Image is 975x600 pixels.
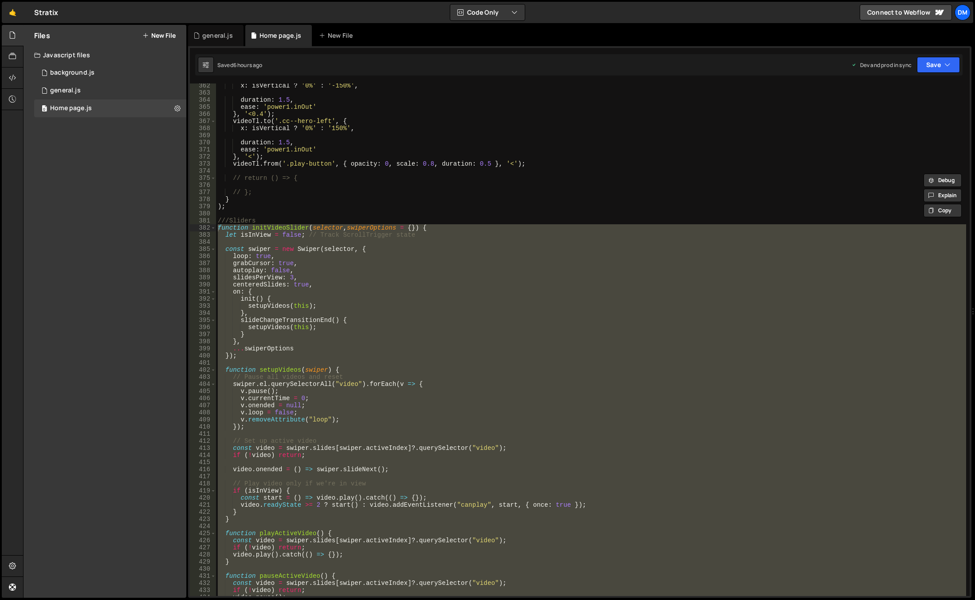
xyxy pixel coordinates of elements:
[190,509,216,516] div: 422
[924,204,962,217] button: Copy
[190,551,216,558] div: 428
[190,338,216,345] div: 398
[190,572,216,580] div: 431
[190,224,216,231] div: 382
[190,580,216,587] div: 432
[190,182,216,189] div: 376
[190,452,216,459] div: 414
[217,61,263,69] div: Saved
[190,331,216,338] div: 397
[190,352,216,359] div: 400
[190,565,216,572] div: 430
[50,87,81,95] div: general.js
[190,238,216,246] div: 384
[190,167,216,175] div: 374
[190,374,216,381] div: 403
[190,189,216,196] div: 377
[190,544,216,551] div: 427
[259,31,301,40] div: Home page.js
[190,437,216,445] div: 412
[190,118,216,125] div: 367
[42,106,47,113] span: 0
[190,260,216,267] div: 387
[190,267,216,274] div: 388
[190,487,216,494] div: 419
[190,537,216,544] div: 426
[190,416,216,423] div: 409
[190,210,216,217] div: 380
[233,61,263,69] div: 6 hours ago
[190,302,216,310] div: 393
[450,4,525,20] button: Code Only
[2,2,24,23] a: 🤙
[34,99,186,117] div: 16575/45977.js
[190,388,216,395] div: 405
[955,4,971,20] a: Dm
[190,132,216,139] div: 369
[190,246,216,253] div: 385
[190,466,216,473] div: 416
[190,530,216,537] div: 425
[190,111,216,118] div: 366
[190,395,216,402] div: 406
[190,409,216,416] div: 408
[190,430,216,437] div: 411
[190,523,216,530] div: 424
[50,104,92,112] div: Home page.js
[190,160,216,167] div: 373
[190,459,216,466] div: 415
[190,139,216,146] div: 370
[190,231,216,238] div: 383
[24,46,186,64] div: Javascript files
[190,366,216,374] div: 402
[190,82,216,89] div: 362
[190,288,216,295] div: 391
[851,61,912,69] div: Dev and prod in sync
[319,31,356,40] div: New File
[860,4,952,20] a: Connect to Webflow
[190,217,216,224] div: 381
[190,494,216,501] div: 420
[924,189,962,202] button: Explain
[190,310,216,317] div: 394
[34,7,58,18] div: Stratix
[190,153,216,160] div: 372
[34,64,186,82] div: 16575/45066.js
[190,317,216,324] div: 395
[190,445,216,452] div: 413
[190,203,216,210] div: 379
[190,175,216,182] div: 375
[190,324,216,331] div: 396
[34,82,186,99] div: 16575/45802.js
[190,295,216,302] div: 392
[190,480,216,487] div: 418
[190,146,216,153] div: 371
[190,359,216,366] div: 401
[34,31,50,40] h2: Files
[50,69,94,77] div: background.js
[924,174,962,187] button: Debug
[190,558,216,565] div: 429
[190,381,216,388] div: 404
[190,274,216,281] div: 389
[917,57,960,73] button: Save
[202,31,233,40] div: general.js
[190,281,216,288] div: 390
[190,473,216,480] div: 417
[190,103,216,111] div: 365
[190,196,216,203] div: 378
[190,345,216,352] div: 399
[190,423,216,430] div: 410
[190,501,216,509] div: 421
[190,96,216,103] div: 364
[190,402,216,409] div: 407
[190,253,216,260] div: 386
[190,125,216,132] div: 368
[190,516,216,523] div: 423
[190,587,216,594] div: 433
[190,89,216,96] div: 363
[142,32,176,39] button: New File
